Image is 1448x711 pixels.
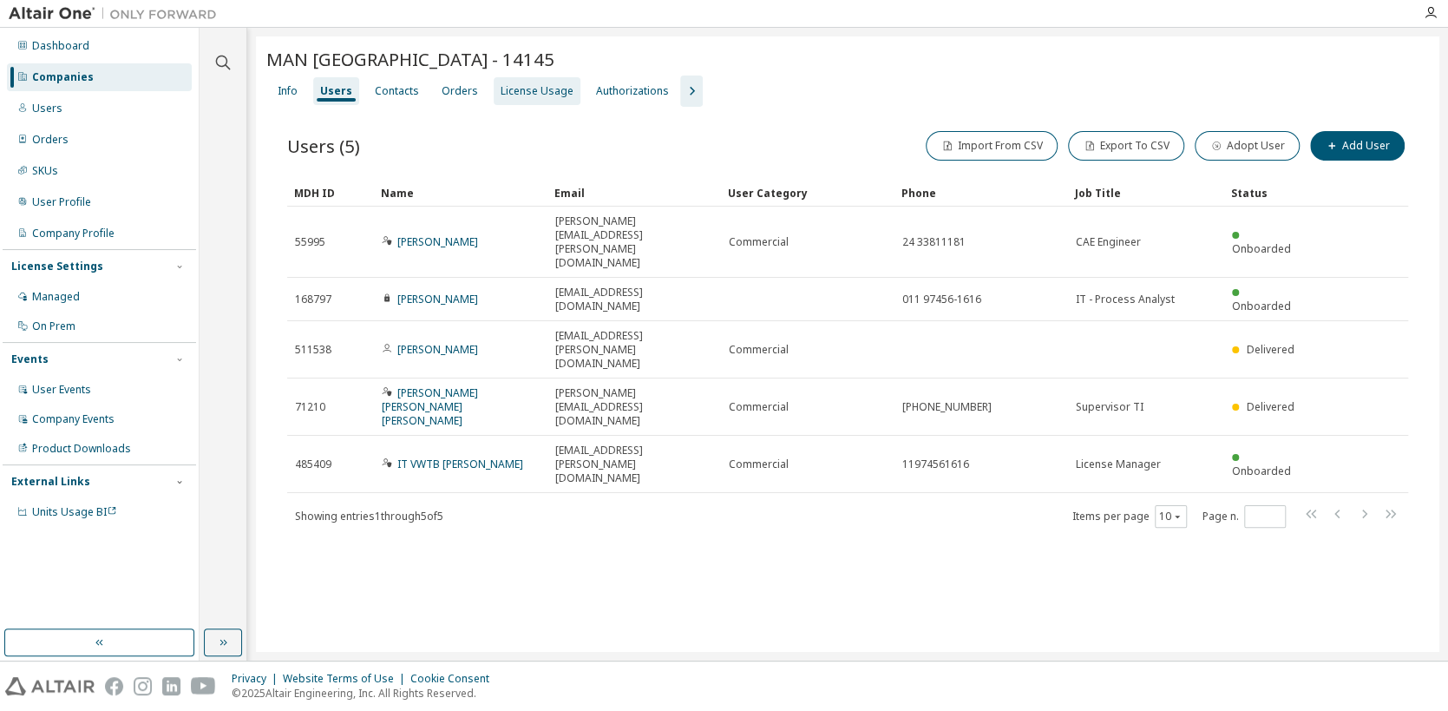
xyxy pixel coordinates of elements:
[554,179,714,207] div: Email
[596,84,669,98] div: Authorizations
[375,84,419,98] div: Contacts
[382,385,478,428] a: [PERSON_NAME] [PERSON_NAME] [PERSON_NAME]
[162,677,180,695] img: linkedin.svg
[555,329,713,371] span: [EMAIL_ADDRESS][PERSON_NAME][DOMAIN_NAME]
[32,164,58,178] div: SKUs
[11,475,90,489] div: External Links
[1246,342,1294,357] span: Delivered
[105,677,123,695] img: facebook.svg
[32,70,94,84] div: Companies
[283,672,410,686] div: Website Terms of Use
[1159,510,1183,523] button: 10
[1076,293,1175,306] span: IT - Process Analyst
[295,509,443,523] span: Showing entries 1 through 5 of 5
[32,504,117,519] span: Units Usage BI
[320,84,352,98] div: Users
[555,386,713,428] span: [PERSON_NAME][EMAIL_ADDRESS][DOMAIN_NAME]
[5,677,95,695] img: altair_logo.svg
[134,677,152,695] img: instagram.svg
[728,179,888,207] div: User Category
[232,672,283,686] div: Privacy
[11,260,103,273] div: License Settings
[1310,131,1405,161] button: Add User
[295,293,331,306] span: 168797
[287,134,360,158] span: Users (5)
[32,290,80,304] div: Managed
[901,179,1061,207] div: Phone
[9,5,226,23] img: Altair One
[1232,299,1291,313] span: Onboarded
[232,686,500,701] p: © 2025 Altair Engineering, Inc. All Rights Reserved.
[926,131,1058,161] button: Import From CSV
[32,383,91,397] div: User Events
[555,286,713,313] span: [EMAIL_ADDRESS][DOMAIN_NAME]
[729,235,789,249] span: Commercial
[295,400,325,414] span: 71210
[295,458,331,471] span: 485409
[397,457,523,471] a: IT VWTB [PERSON_NAME]
[397,342,478,357] a: [PERSON_NAME]
[1076,400,1143,414] span: Supervisor TI
[32,412,115,426] div: Company Events
[294,179,367,207] div: MDH ID
[1072,505,1187,528] span: Items per page
[555,214,713,270] span: [PERSON_NAME][EMAIL_ADDRESS][PERSON_NAME][DOMAIN_NAME]
[410,672,500,686] div: Cookie Consent
[295,343,331,357] span: 511538
[1231,179,1304,207] div: Status
[397,292,478,306] a: [PERSON_NAME]
[1075,179,1217,207] div: Job Title
[1076,458,1161,471] span: License Manager
[1232,464,1291,478] span: Onboarded
[381,179,541,207] div: Name
[902,400,992,414] span: [PHONE_NUMBER]
[32,133,69,147] div: Orders
[1068,131,1184,161] button: Export To CSV
[32,442,131,456] div: Product Downloads
[32,102,62,115] div: Users
[1076,235,1141,249] span: CAE Engineer
[729,343,789,357] span: Commercial
[32,319,75,333] div: On Prem
[902,458,969,471] span: 11974561616
[191,677,216,695] img: youtube.svg
[1246,399,1294,414] span: Delivered
[729,400,789,414] span: Commercial
[397,234,478,249] a: [PERSON_NAME]
[902,235,966,249] span: 24 33811181
[1232,241,1291,256] span: Onboarded
[32,39,89,53] div: Dashboard
[295,235,325,249] span: 55995
[32,195,91,209] div: User Profile
[555,444,713,485] span: [EMAIL_ADDRESS][PERSON_NAME][DOMAIN_NAME]
[442,84,478,98] div: Orders
[32,227,115,240] div: Company Profile
[278,84,298,98] div: Info
[266,47,554,71] span: MAN [GEOGRAPHIC_DATA] - 14145
[729,458,789,471] span: Commercial
[1195,131,1300,161] button: Adopt User
[11,352,49,366] div: Events
[1202,505,1286,528] span: Page n.
[501,84,573,98] div: License Usage
[902,293,981,306] span: 011 97456-1616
